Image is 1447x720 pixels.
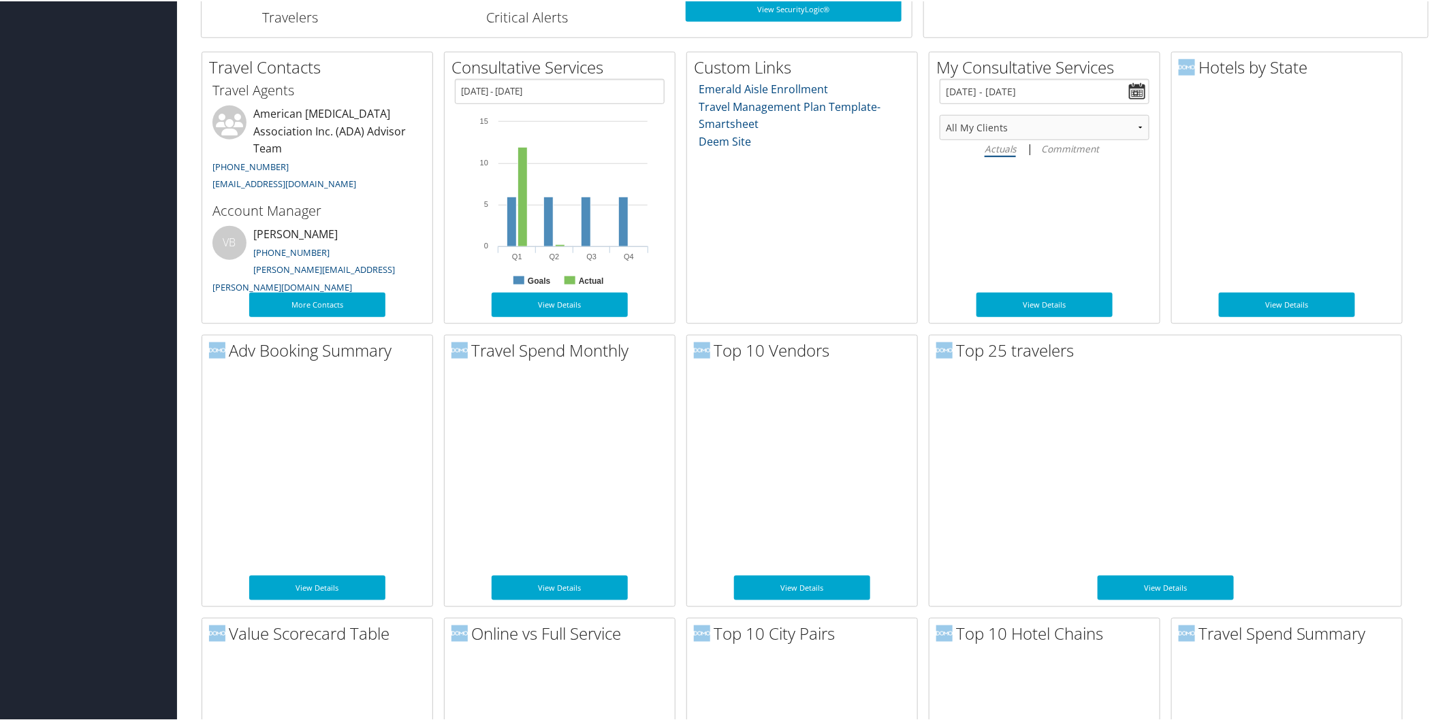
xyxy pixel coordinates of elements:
[936,338,1401,361] h2: Top 25 travelers
[451,54,675,78] h2: Consultative Services
[550,251,560,259] text: Q2
[694,621,917,644] h2: Top 10 City Pairs
[206,104,429,195] li: American [MEDICAL_DATA] Association Inc. (ADA) Advisor Team
[484,199,488,207] tspan: 5
[249,574,385,599] a: View Details
[699,133,752,148] a: Deem Site
[699,98,881,131] a: Travel Management Plan Template- Smartsheet
[1098,574,1234,599] a: View Details
[212,176,356,189] a: [EMAIL_ADDRESS][DOMAIN_NAME]
[206,225,429,297] li: [PERSON_NAME]
[212,80,422,99] h3: Travel Agents
[212,159,289,171] a: [PHONE_NUMBER]
[1179,58,1195,74] img: domo-logo.png
[976,291,1113,316] a: View Details
[936,624,953,640] img: domo-logo.png
[936,341,953,357] img: domo-logo.png
[389,7,665,26] h3: Critical Alerts
[209,341,225,357] img: domo-logo.png
[212,7,369,26] h3: Travelers
[587,251,597,259] text: Q3
[209,621,432,644] h2: Value Scorecard Table
[484,240,488,248] tspan: 0
[249,291,385,316] a: More Contacts
[985,141,1016,154] i: Actuals
[451,341,468,357] img: domo-logo.png
[624,251,634,259] text: Q4
[1179,54,1402,78] h2: Hotels by State
[734,574,870,599] a: View Details
[212,200,422,219] h3: Account Manager
[1219,291,1355,316] a: View Details
[694,341,710,357] img: domo-logo.png
[451,621,675,644] h2: Online vs Full Service
[253,245,330,257] a: [PHONE_NUMBER]
[940,139,1149,156] div: |
[512,251,522,259] text: Q1
[579,275,604,284] text: Actual
[480,116,488,124] tspan: 15
[1179,621,1402,644] h2: Travel Spend Summary
[1179,624,1195,640] img: domo-logo.png
[492,291,628,316] a: View Details
[528,275,551,284] text: Goals
[492,574,628,599] a: View Details
[936,621,1160,644] h2: Top 10 Hotel Chains
[209,338,432,361] h2: Adv Booking Summary
[694,624,710,640] img: domo-logo.png
[212,262,395,292] a: [PERSON_NAME][EMAIL_ADDRESS][PERSON_NAME][DOMAIN_NAME]
[936,54,1160,78] h2: My Consultative Services
[699,80,829,95] a: Emerald Aisle Enrollment
[212,225,247,259] div: VB
[480,157,488,165] tspan: 10
[209,624,225,640] img: domo-logo.png
[1041,141,1099,154] i: Commitment
[451,624,468,640] img: domo-logo.png
[694,338,917,361] h2: Top 10 Vendors
[451,338,675,361] h2: Travel Spend Monthly
[209,54,432,78] h2: Travel Contacts
[694,54,917,78] h2: Custom Links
